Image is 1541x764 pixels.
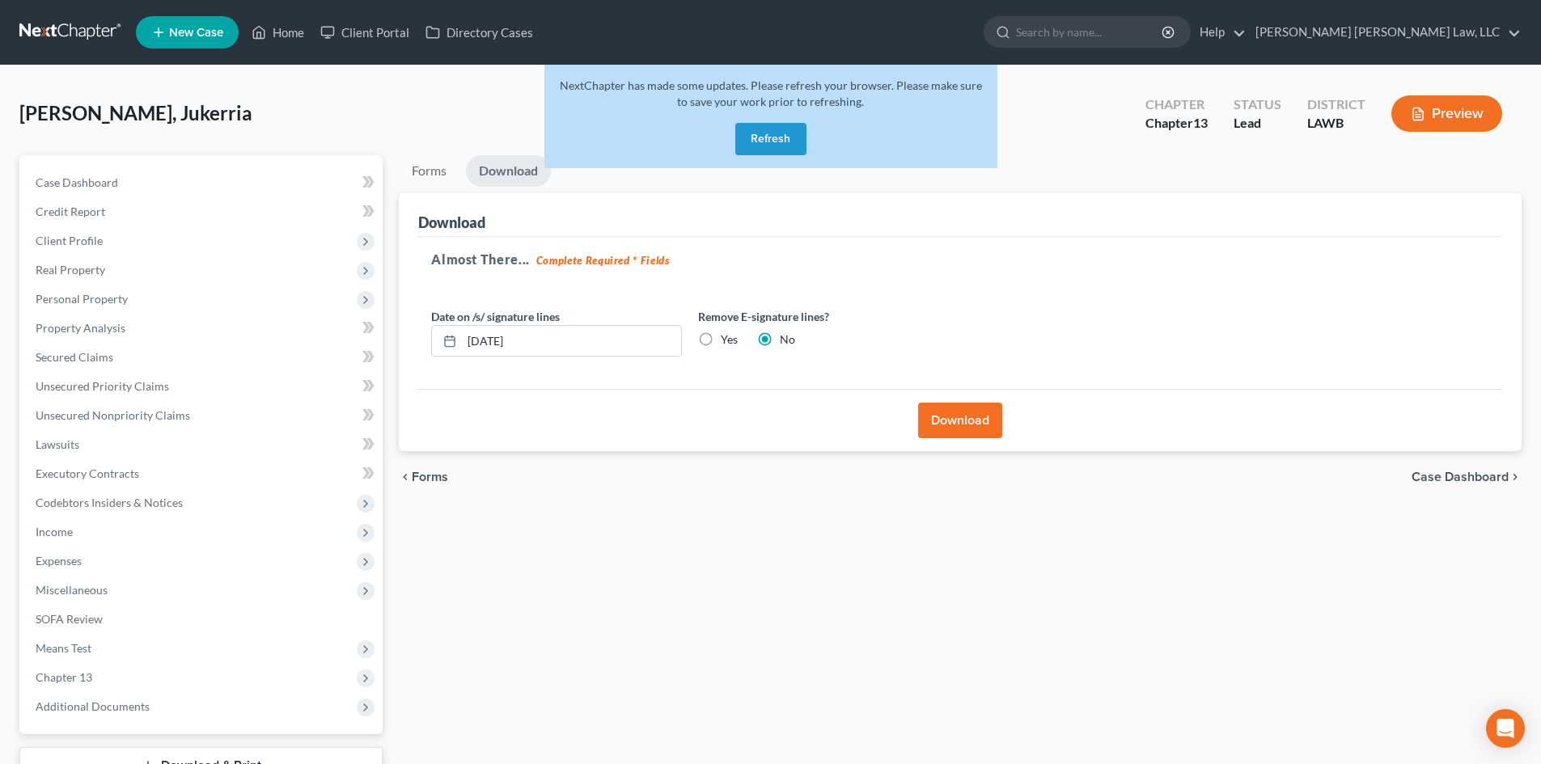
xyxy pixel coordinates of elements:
[23,372,383,401] a: Unsecured Priority Claims
[780,331,795,348] label: No
[36,525,73,538] span: Income
[36,554,82,568] span: Expenses
[23,430,383,459] a: Lawsuits
[19,101,252,125] span: [PERSON_NAME], Jukerria
[36,234,103,247] span: Client Profile
[1391,95,1502,132] button: Preview
[36,350,113,364] span: Secured Claims
[36,205,105,218] span: Credit Report
[1412,471,1522,483] a: Case Dashboard chevron_right
[1509,471,1522,483] i: chevron_right
[23,197,383,226] a: Credit Report
[466,155,551,187] a: Download
[560,78,982,108] span: NextChapter has made some updates. Please refresh your browser. Please make sure to save your wor...
[412,471,448,483] span: Forms
[23,314,383,343] a: Property Analysis
[536,254,670,267] strong: Complete Required * Fields
[243,18,312,47] a: Home
[23,168,383,197] a: Case Dashboard
[399,471,412,483] i: chevron_left
[36,670,92,684] span: Chapter 13
[23,343,383,372] a: Secured Claims
[1412,471,1509,483] span: Case Dashboard
[1192,18,1246,47] a: Help
[1307,95,1365,114] div: District
[918,403,1002,438] button: Download
[1234,95,1281,114] div: Status
[431,308,560,325] label: Date on /s/ signature lines
[1486,709,1525,748] div: Open Intercom Messenger
[418,213,485,232] div: Download
[23,605,383,634] a: SOFA Review
[36,379,169,393] span: Unsecured Priority Claims
[36,175,118,189] span: Case Dashboard
[1247,18,1521,47] a: [PERSON_NAME] [PERSON_NAME] Law, LLC
[36,408,190,422] span: Unsecured Nonpriority Claims
[399,155,459,187] a: Forms
[36,583,108,597] span: Miscellaneous
[36,699,150,713] span: Additional Documents
[36,437,79,451] span: Lawsuits
[312,18,417,47] a: Client Portal
[721,331,738,348] label: Yes
[36,292,128,306] span: Personal Property
[36,612,103,626] span: SOFA Review
[1016,17,1164,47] input: Search by name...
[1145,114,1208,133] div: Chapter
[1234,114,1281,133] div: Lead
[399,471,470,483] button: chevron_left Forms
[735,123,806,155] button: Refresh
[431,250,1489,269] h5: Almost There...
[698,308,949,325] label: Remove E-signature lines?
[36,496,183,509] span: Codebtors Insiders & Notices
[169,27,223,39] span: New Case
[1193,115,1208,130] span: 13
[23,401,383,430] a: Unsecured Nonpriority Claims
[36,263,105,276] span: Real Property
[36,466,139,480] span: Executory Contracts
[23,459,383,488] a: Executory Contracts
[1145,95,1208,114] div: Chapter
[1307,114,1365,133] div: LAWB
[36,641,91,655] span: Means Test
[417,18,541,47] a: Directory Cases
[36,321,125,335] span: Property Analysis
[462,326,681,357] input: MM/DD/YYYY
